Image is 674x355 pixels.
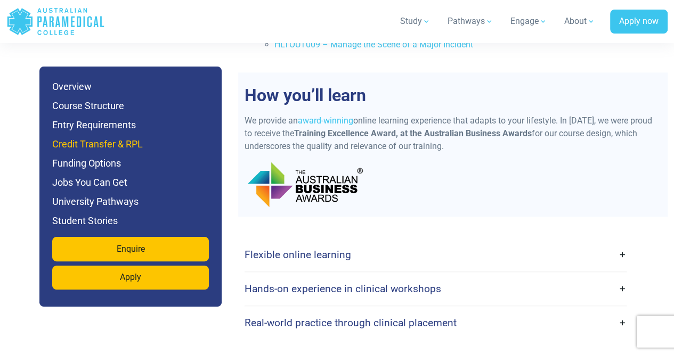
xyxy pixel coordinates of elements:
a: Flexible online learning [245,242,627,267]
a: Pathways [441,6,500,36]
a: Hands-on experience in clinical workshops [245,276,627,301]
h4: Flexible online learning [245,249,351,261]
h4: Hands-on experience in clinical workshops [245,283,441,295]
h4: Real-world practice through clinical placement [245,317,457,329]
a: Real-world practice through clinical placement [245,310,627,335]
p: We provide an online learning experience that adapts to your lifestyle. In [DATE], we were proud ... [245,114,661,153]
strong: Training Excellence Award, at the Australian Business Awards [294,128,532,138]
a: Study [394,6,437,36]
a: award-winning [298,115,353,126]
a: Australian Paramedical College [6,4,105,39]
a: Apply now [610,10,668,34]
a: Engage [504,6,554,36]
a: About [558,6,602,36]
a: HLTOUT009 – Manage the Scene of a Major Incident [274,39,473,49]
h2: How you’ll learn [238,85,668,105]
